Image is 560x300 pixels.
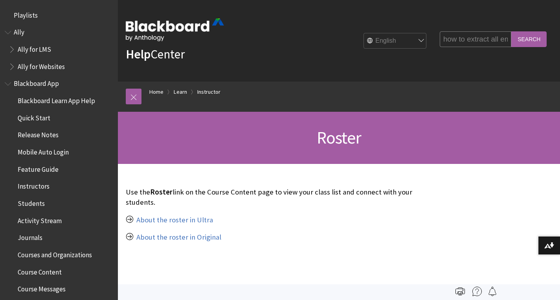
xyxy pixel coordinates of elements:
span: Course Content [18,265,62,276]
a: HelpCenter [126,46,185,62]
nav: Book outline for Playlists [5,9,113,22]
a: Instructor [197,87,220,97]
span: Ally for Websites [18,60,65,71]
select: Site Language Selector [364,33,427,49]
span: Blackboard Learn App Help [18,94,95,105]
p: Use the link on the Course Content page to view your class list and connect with your students. [126,187,436,207]
span: Ally [14,26,24,36]
span: Students [18,197,45,207]
span: Playlists [14,9,38,19]
img: More help [472,287,482,296]
span: Roster [150,187,173,196]
span: Courses and Organizations [18,248,92,259]
a: Learn [174,87,187,97]
input: Search [511,31,547,47]
img: Blackboard by Anthology [126,18,224,41]
span: Release Notes [18,129,59,139]
span: Journals [18,231,42,242]
a: About the roster in Original [136,233,221,242]
span: Activity Stream [18,214,62,225]
span: Course Messages [18,283,66,293]
span: Quick Start [18,111,50,122]
img: Follow this page [488,287,497,296]
span: Roster [317,127,361,148]
span: Blackboard App [14,77,59,88]
strong: Help [126,46,151,62]
img: Print [455,287,465,296]
span: Mobile Auto Login [18,145,69,156]
a: About the roster in Ultra [136,215,213,225]
span: Feature Guide [18,163,59,173]
nav: Book outline for Anthology Ally Help [5,26,113,73]
span: Ally for LMS [18,43,51,53]
a: Home [149,87,163,97]
span: Instructors [18,180,50,191]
